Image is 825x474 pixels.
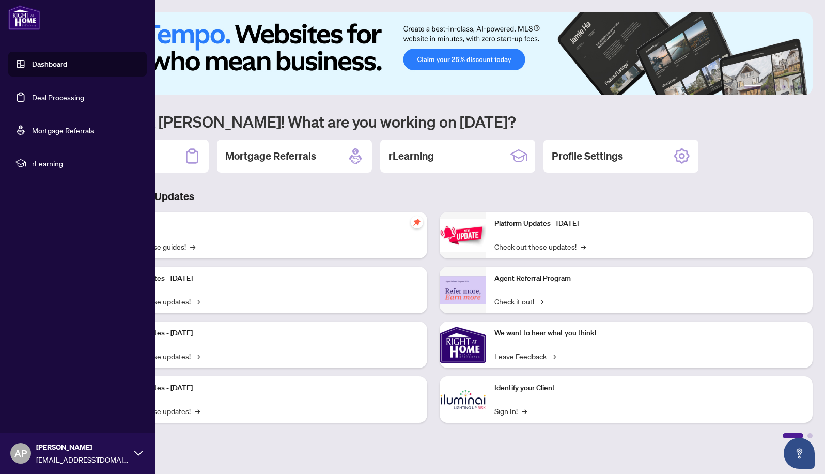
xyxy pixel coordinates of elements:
p: Platform Updates - [DATE] [108,383,419,394]
p: Agent Referral Program [494,273,805,284]
button: 6 [798,85,802,89]
a: Deal Processing [32,93,84,102]
a: Leave Feedback→ [494,350,556,362]
img: We want to hear what you think! [440,322,486,368]
p: Platform Updates - [DATE] [494,218,805,230]
img: Platform Updates - June 23, 2025 [440,219,486,252]
span: [EMAIL_ADDRESS][DOMAIN_NAME] [36,454,129,465]
p: Identify your Client [494,383,805,394]
h2: Mortgage Referrals [225,149,316,163]
p: We want to hear what you think! [494,328,805,339]
a: Check it out!→ [494,296,543,307]
span: → [190,241,195,252]
span: [PERSON_NAME] [36,441,129,453]
img: Agent Referral Program [440,276,486,304]
a: Mortgage Referrals [32,126,94,135]
span: pushpin [411,216,423,228]
p: Platform Updates - [DATE] [108,273,419,284]
button: 5 [790,85,794,89]
span: → [195,405,200,417]
button: Open asap [784,438,815,469]
button: 4 [782,85,786,89]
button: 1 [744,85,761,89]
span: rLearning [32,158,139,169]
a: Dashboard [32,59,67,69]
span: → [581,241,586,252]
h2: Profile Settings [552,149,623,163]
span: → [522,405,527,417]
a: Sign In!→ [494,405,527,417]
span: → [195,350,200,362]
img: Identify your Client [440,376,486,423]
span: → [538,296,543,307]
p: Self-Help [108,218,419,230]
h2: rLearning [388,149,434,163]
span: AP [14,446,27,461]
img: Slide 0 [54,12,813,95]
h1: Welcome back [PERSON_NAME]! What are you working on [DATE]? [54,112,813,131]
p: Platform Updates - [DATE] [108,328,419,339]
span: → [551,350,556,362]
span: → [195,296,200,307]
h3: Brokerage & Industry Updates [54,189,813,204]
img: logo [8,5,40,30]
a: Check out these updates!→ [494,241,586,252]
button: 2 [765,85,769,89]
button: 3 [773,85,777,89]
